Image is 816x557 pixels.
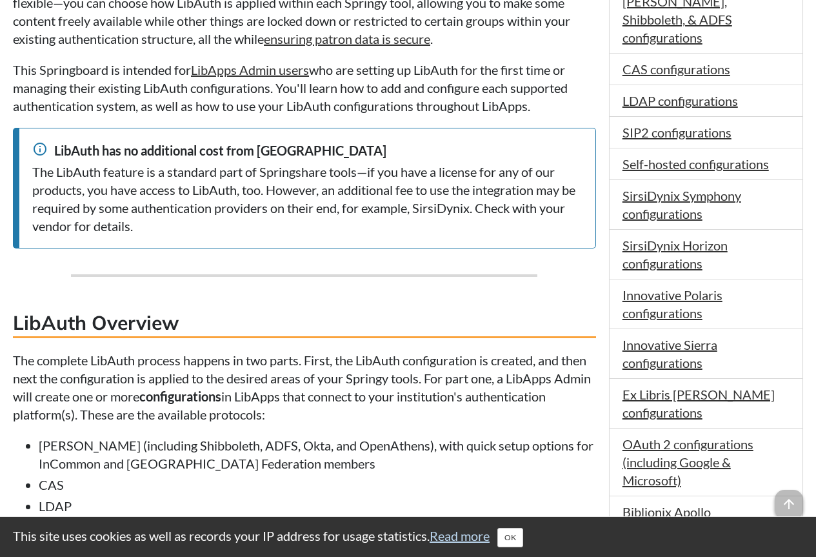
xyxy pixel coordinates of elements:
span: info [32,141,48,157]
button: Close [497,528,523,547]
a: CAS configurations [622,61,730,77]
strong: configurations [139,389,221,404]
a: SirsiDynix Symphony configurations [622,188,741,221]
a: Biblionix Apollo configurations [622,504,711,538]
a: Read more [430,528,490,543]
h3: LibAuth Overview [13,309,596,338]
li: [PERSON_NAME] (including Shibboleth, ADFS, Okta, and OpenAthens), with quick setup options for In... [39,436,596,472]
a: SirsiDynix Horizon configurations [622,238,728,271]
a: Self-hosted configurations [622,156,769,172]
li: LDAP [39,497,596,515]
a: LDAP configurations [622,93,738,108]
a: OAuth 2 configurations (including Google & Microsoft) [622,436,753,488]
p: This Springboard is intended for who are setting up LibAuth for the first time or managing their ... [13,61,596,115]
span: arrow_upward [775,490,803,518]
li: CAS [39,476,596,494]
a: Ex Libris [PERSON_NAME] configurations [622,387,775,420]
div: LibAuth has no additional cost from [GEOGRAPHIC_DATA] [32,141,582,159]
a: Innovative Sierra configurations [622,337,717,370]
a: arrow_upward [775,491,803,507]
p: The complete LibAuth process happens in two parts. First, the LibAuth configuration is created, a... [13,351,596,423]
a: SIP2 configurations [622,125,731,140]
a: LibApps Admin users [191,62,309,77]
a: ensuring patron data is secure [264,31,430,46]
div: The LibAuth feature is a standard part of Springshare tools—if you have a license for any of our ... [32,163,582,235]
a: Innovative Polaris configurations [622,287,722,321]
